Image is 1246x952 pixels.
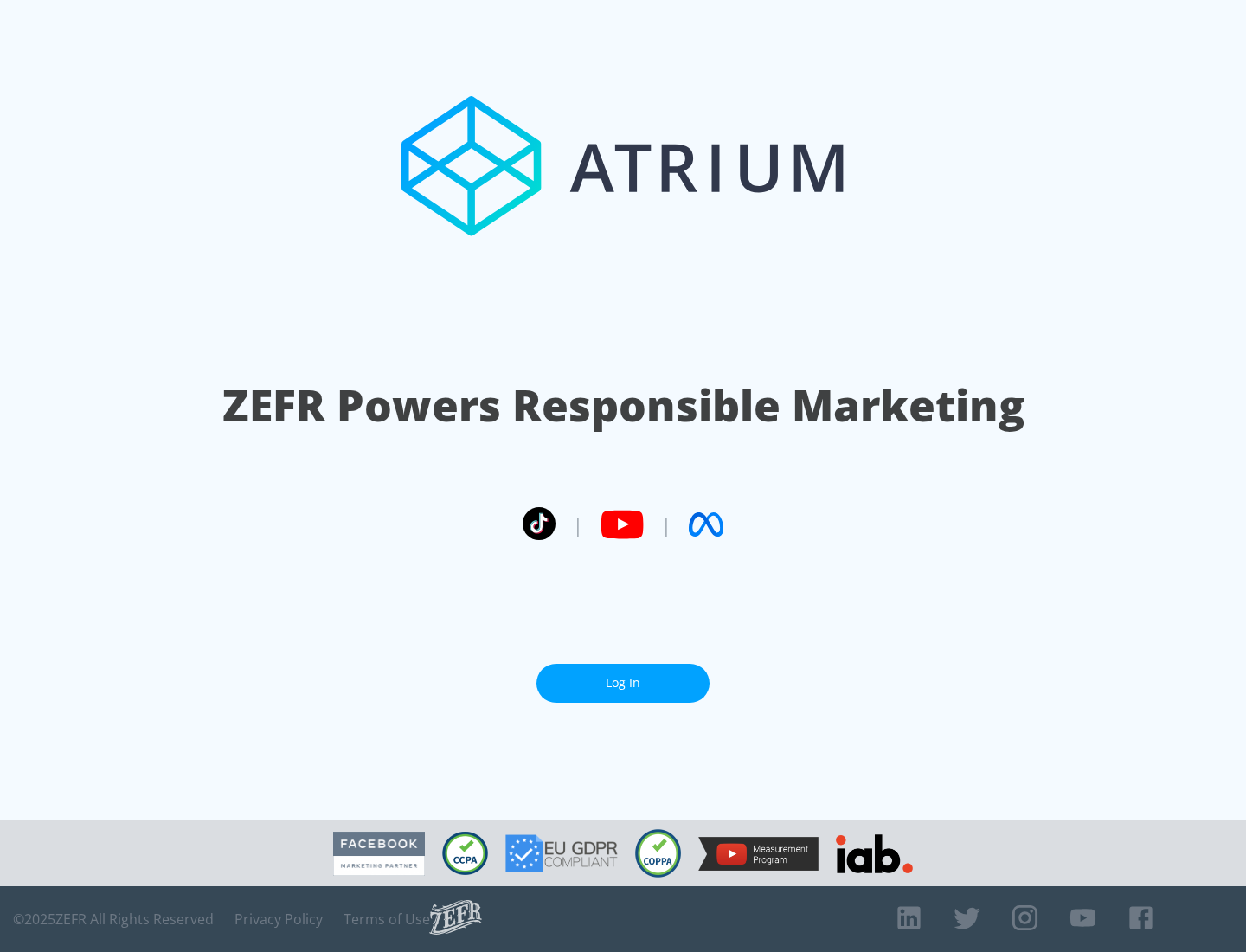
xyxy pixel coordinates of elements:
img: GDPR Compliant [505,834,618,872]
span: © 2025 ZEFR All Rights Reserved [13,910,214,928]
span: | [661,511,671,537]
h1: ZEFR Powers Responsible Marketing [222,376,1024,435]
img: CCPA Compliant [442,832,488,875]
span: | [573,511,583,537]
img: Facebook Marketing Partner [333,832,425,876]
a: Terms of Use [344,910,430,928]
a: Log In [536,664,710,703]
img: YouTube Measurement Program [698,837,819,871]
img: IAB [836,834,913,873]
img: COPPA Compliant [635,829,681,878]
a: Privacy Policy [234,910,323,928]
